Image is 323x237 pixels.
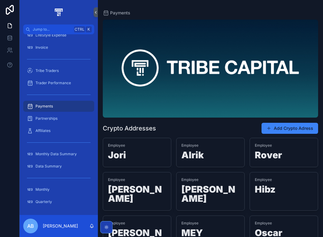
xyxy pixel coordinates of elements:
span: Partnerships [35,116,58,121]
span: Employee [108,143,166,148]
a: EmployeeRover [250,138,318,167]
a: EmployeeHibz [250,172,318,211]
span: Quarterly [35,199,52,204]
p: [PERSON_NAME] [43,223,78,229]
span: Employee [181,177,239,182]
h1: Crypto Addresses [103,124,156,133]
a: Partnerships [23,113,94,124]
span: Monthly [35,187,50,192]
button: Jump to...CtrlK [23,24,94,34]
span: Invoice [35,45,48,50]
a: Quarterly [23,196,94,207]
span: Jump to... [33,27,72,32]
span: Payments [35,104,53,109]
a: Affiliates [23,125,94,136]
button: Add Crypto Adress [262,123,318,134]
span: Payments [110,10,130,16]
a: EmployeeJori [103,138,171,167]
span: Employee [255,221,313,226]
span: Monthly Data Summary [35,152,77,156]
span: Employee [255,143,313,148]
img: App logo [54,7,64,17]
a: Payments [23,101,94,112]
a: Tribe Traders [23,65,94,76]
span: Employee [181,221,239,226]
span: Affiliates [35,128,50,133]
span: Ctrl [74,26,85,32]
span: Employee [108,221,166,226]
span: Employee [255,177,313,182]
span: Employee [108,177,166,182]
a: Data Summary [23,161,94,172]
span: Data Summary [35,164,62,169]
a: Monthly Data Summary [23,149,94,160]
a: EmployeeAlrik [176,138,245,167]
a: Employee[PERSON_NAME] [103,172,171,211]
a: Invoice [23,42,94,53]
span: Employee [181,143,239,148]
h1: Alrik [181,150,239,162]
span: K [86,27,91,32]
span: Trader Performance [35,81,71,85]
a: Trader Performance [23,77,94,88]
div: scrollable content [20,34,98,215]
h1: Jori [108,150,166,162]
a: Payments [103,10,130,16]
h1: [PERSON_NAME] [108,185,166,205]
h1: [PERSON_NAME] [181,185,239,205]
a: Monthly [23,184,94,195]
h1: Rover [255,150,313,162]
a: Employee[PERSON_NAME] [176,172,245,211]
span: Tribe Traders [35,68,59,73]
a: LifeStyle Expense [23,30,94,41]
h1: Hibz [255,185,313,196]
span: AB [27,222,34,230]
span: LifeStyle Expense [35,33,66,38]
